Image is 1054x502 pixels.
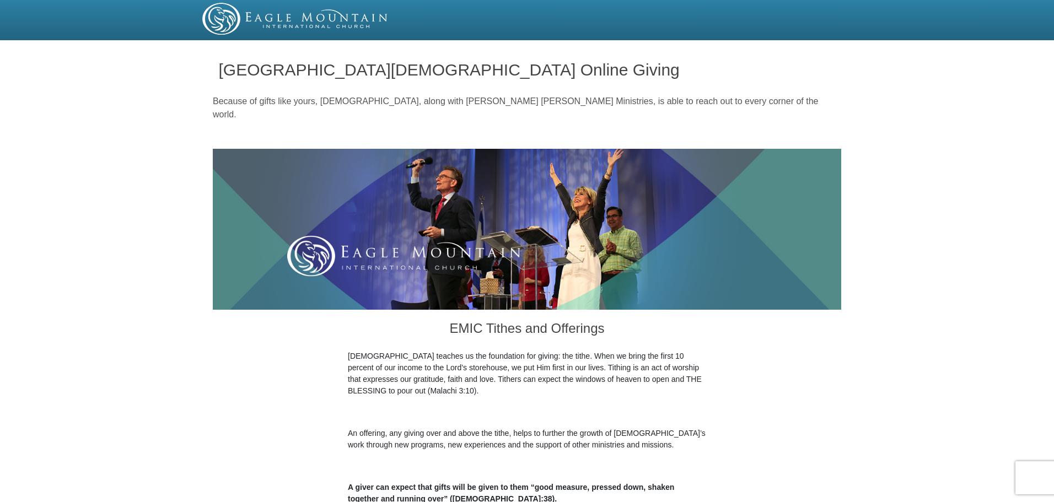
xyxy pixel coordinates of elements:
p: Because of gifts like yours, [DEMOGRAPHIC_DATA], along with [PERSON_NAME] [PERSON_NAME] Ministrie... [213,95,841,121]
p: An offering, any giving over and above the tithe, helps to further the growth of [DEMOGRAPHIC_DAT... [348,428,706,451]
img: EMIC [202,3,389,35]
h3: EMIC Tithes and Offerings [348,310,706,350]
p: [DEMOGRAPHIC_DATA] teaches us the foundation for giving: the tithe. When we bring the first 10 pe... [348,350,706,397]
h1: [GEOGRAPHIC_DATA][DEMOGRAPHIC_DATA] Online Giving [219,61,836,79]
